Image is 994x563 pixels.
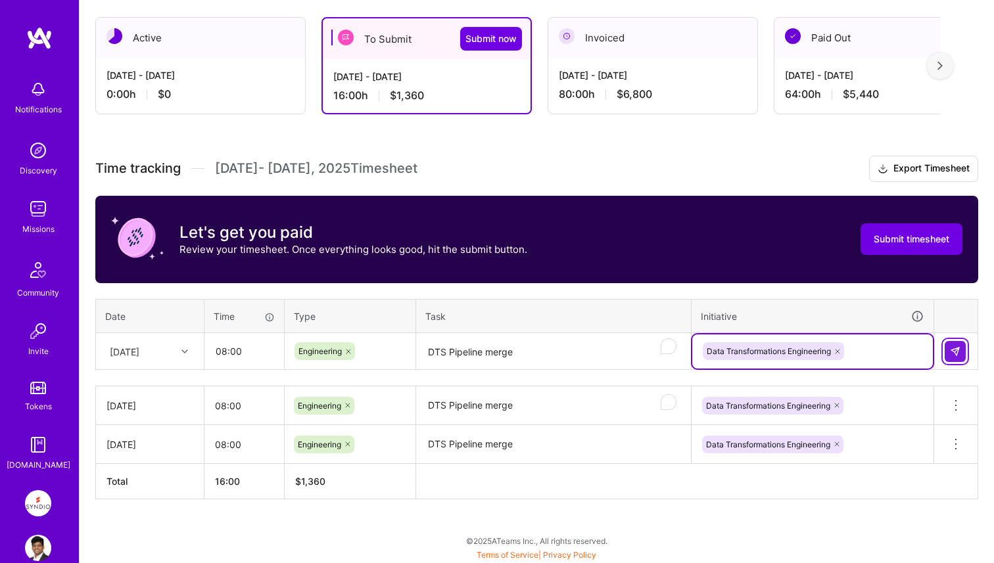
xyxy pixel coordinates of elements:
[26,26,53,50] img: logo
[95,160,181,177] span: Time tracking
[96,299,204,333] th: Date
[106,28,122,44] img: Active
[707,346,831,356] span: Data Transformations Engineering
[25,76,51,102] img: bell
[950,346,960,357] img: Submit
[158,87,171,101] span: $0
[214,309,275,323] div: Time
[878,162,888,176] i: icon Download
[874,233,949,246] span: Submit timesheet
[298,439,341,449] span: Engineering
[333,70,520,83] div: [DATE] - [DATE]
[110,344,139,358] div: [DATE]
[785,28,801,44] img: Paid Out
[417,388,690,424] textarea: To enrich screen reader interactions, please activate Accessibility in Grammarly extension settings
[25,490,51,516] img: Syndio: Transformation Engine Modernization
[205,334,283,369] input: HH:MM
[417,426,690,462] textarea: DTS Pipeline merge
[338,30,354,45] img: To Submit
[22,222,55,236] div: Missions
[25,318,51,344] img: Invite
[96,18,305,58] div: Active
[559,68,747,82] div: [DATE] - [DATE]
[785,68,973,82] div: [DATE] - [DATE]
[17,286,59,300] div: Community
[701,309,924,324] div: Initiative
[96,464,204,499] th: Total
[22,535,55,561] a: User Avatar
[181,348,188,355] i: icon Chevron
[333,89,520,102] div: 16:00 h
[323,18,531,59] div: To Submit
[25,196,51,222] img: teamwork
[204,427,284,462] input: HH:MM
[861,223,962,255] button: Submit timesheet
[106,399,193,413] div: [DATE]
[774,18,983,58] div: Paid Out
[106,87,295,101] div: 0:00 h
[22,490,55,516] a: Syndio: Transformation Engine Modernization
[25,535,51,561] img: User Avatar
[25,399,52,413] div: Tokens
[543,550,596,560] a: Privacy Policy
[460,27,522,51] button: Submit now
[22,254,54,286] img: Community
[111,212,164,264] img: coin
[477,550,596,560] span: |
[390,89,424,102] span: $1,360
[204,464,285,499] th: 16:00
[417,334,690,369] textarea: To enrich screen reader interactions, please activate Accessibility in Grammarly extension settings
[617,87,652,101] span: $6,800
[706,439,830,449] span: Data Transformations Engineering
[20,164,57,177] div: Discovery
[416,299,692,333] th: Task
[285,299,416,333] th: Type
[30,382,46,394] img: tokens
[25,137,51,164] img: discovery
[25,432,51,458] img: guide book
[785,87,973,101] div: 64:00 h
[559,28,575,44] img: Invoiced
[869,156,978,182] button: Export Timesheet
[7,458,70,472] div: [DOMAIN_NAME]
[79,524,994,557] div: © 2025 ATeams Inc., All rights reserved.
[298,346,342,356] span: Engineering
[106,438,193,451] div: [DATE]
[295,476,325,487] span: $ 1,360
[106,68,295,82] div: [DATE] - [DATE]
[215,160,417,177] span: [DATE] - [DATE] , 2025 Timesheet
[179,223,527,242] h3: Let's get you paid
[28,344,49,358] div: Invite
[204,388,284,423] input: HH:MM
[559,87,747,101] div: 80:00 h
[945,341,967,362] div: null
[843,87,879,101] span: $5,440
[465,32,517,45] span: Submit now
[15,102,62,116] div: Notifications
[179,242,527,256] p: Review your timesheet. Once everything looks good, hit the submit button.
[477,550,538,560] a: Terms of Service
[298,401,341,411] span: Engineering
[937,61,943,70] img: right
[706,401,830,411] span: Data Transformations Engineering
[548,18,757,58] div: Invoiced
